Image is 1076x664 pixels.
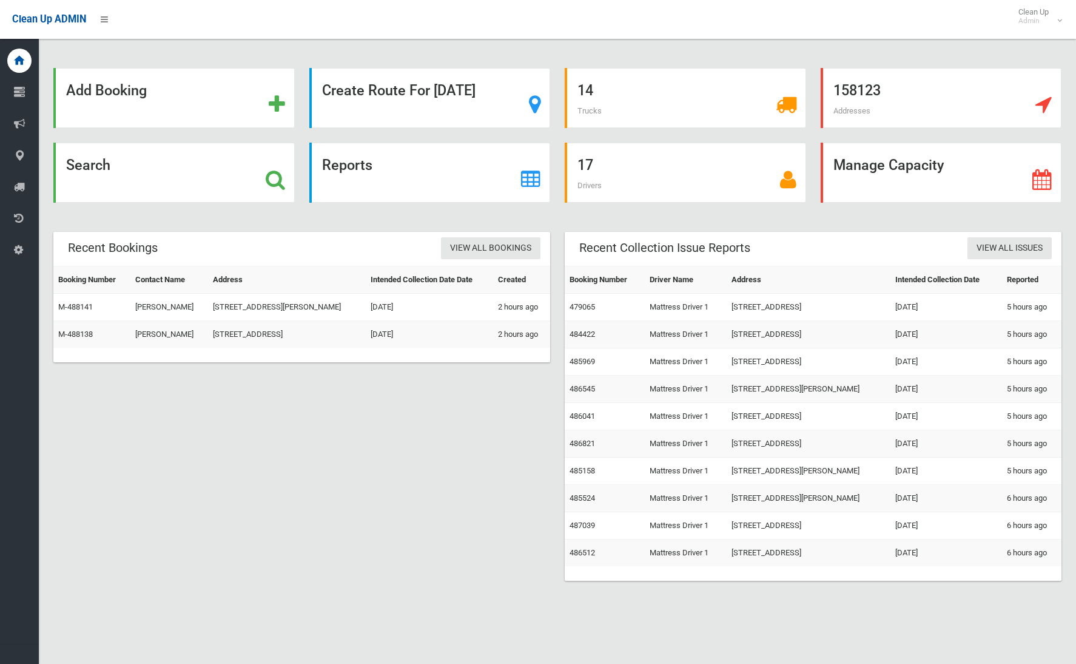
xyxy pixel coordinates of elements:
[208,321,366,348] td: [STREET_ADDRESS]
[727,458,890,485] td: [STREET_ADDRESS][PERSON_NAME]
[645,485,727,512] td: Mattress Driver 1
[1002,294,1061,321] td: 5 hours ago
[1002,321,1061,348] td: 5 hours ago
[565,143,806,203] a: 17 Drivers
[645,348,727,376] td: Mattress Driver 1
[890,294,1003,321] td: [DATE]
[727,403,890,430] td: [STREET_ADDRESS]
[58,330,93,339] a: M-488138
[1002,348,1061,376] td: 5 hours ago
[322,82,476,99] strong: Create Route For [DATE]
[645,403,727,430] td: Mattress Driver 1
[570,521,595,530] a: 487039
[493,294,550,321] td: 2 hours ago
[1002,458,1061,485] td: 5 hours ago
[565,68,806,128] a: 14 Trucks
[727,348,890,376] td: [STREET_ADDRESS]
[570,493,595,503] a: 485524
[1002,376,1061,403] td: 5 hours ago
[493,266,550,294] th: Created
[727,540,890,567] td: [STREET_ADDRESS]
[565,236,765,260] header: Recent Collection Issue Reports
[727,321,890,348] td: [STREET_ADDRESS]
[1002,540,1061,567] td: 6 hours ago
[570,357,595,366] a: 485969
[1002,266,1061,294] th: Reported
[570,439,595,448] a: 486821
[727,512,890,540] td: [STREET_ADDRESS]
[366,294,493,321] td: [DATE]
[890,540,1003,567] td: [DATE]
[821,68,1062,128] a: 158123 Addresses
[833,106,870,115] span: Addresses
[577,106,602,115] span: Trucks
[309,143,551,203] a: Reports
[645,512,727,540] td: Mattress Driver 1
[833,157,944,174] strong: Manage Capacity
[645,540,727,567] td: Mattress Driver 1
[53,236,172,260] header: Recent Bookings
[833,82,881,99] strong: 158123
[645,294,727,321] td: Mattress Driver 1
[890,458,1003,485] td: [DATE]
[645,266,727,294] th: Driver Name
[727,294,890,321] td: [STREET_ADDRESS]
[441,237,540,260] a: View All Bookings
[890,376,1003,403] td: [DATE]
[1002,403,1061,430] td: 5 hours ago
[1012,7,1061,25] span: Clean Up
[66,82,147,99] strong: Add Booking
[727,376,890,403] td: [STREET_ADDRESS][PERSON_NAME]
[821,143,1062,203] a: Manage Capacity
[1002,485,1061,512] td: 6 hours ago
[890,266,1003,294] th: Intended Collection Date
[1002,430,1061,458] td: 5 hours ago
[570,548,595,557] a: 486512
[570,302,595,311] a: 479065
[570,330,595,339] a: 484422
[565,266,645,294] th: Booking Number
[890,348,1003,376] td: [DATE]
[53,266,130,294] th: Booking Number
[130,266,208,294] th: Contact Name
[208,266,366,294] th: Address
[53,143,295,203] a: Search
[890,403,1003,430] td: [DATE]
[366,321,493,348] td: [DATE]
[577,82,593,99] strong: 14
[1018,16,1049,25] small: Admin
[53,68,295,128] a: Add Booking
[570,384,595,393] a: 486545
[309,68,551,128] a: Create Route For [DATE]
[727,266,890,294] th: Address
[570,412,595,421] a: 486041
[577,157,593,174] strong: 17
[1002,512,1061,540] td: 6 hours ago
[322,157,372,174] strong: Reports
[366,266,493,294] th: Intended Collection Date Date
[208,294,366,321] td: [STREET_ADDRESS][PERSON_NAME]
[66,157,110,174] strong: Search
[12,13,86,25] span: Clean Up ADMIN
[645,458,727,485] td: Mattress Driver 1
[645,321,727,348] td: Mattress Driver 1
[890,321,1003,348] td: [DATE]
[58,302,93,311] a: M-488141
[727,430,890,458] td: [STREET_ADDRESS]
[130,294,208,321] td: [PERSON_NAME]
[130,321,208,348] td: [PERSON_NAME]
[890,485,1003,512] td: [DATE]
[645,376,727,403] td: Mattress Driver 1
[570,466,595,475] a: 485158
[890,430,1003,458] td: [DATE]
[967,237,1052,260] a: View All Issues
[890,512,1003,540] td: [DATE]
[645,430,727,458] td: Mattress Driver 1
[493,321,550,348] td: 2 hours ago
[577,181,602,190] span: Drivers
[727,485,890,512] td: [STREET_ADDRESS][PERSON_NAME]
